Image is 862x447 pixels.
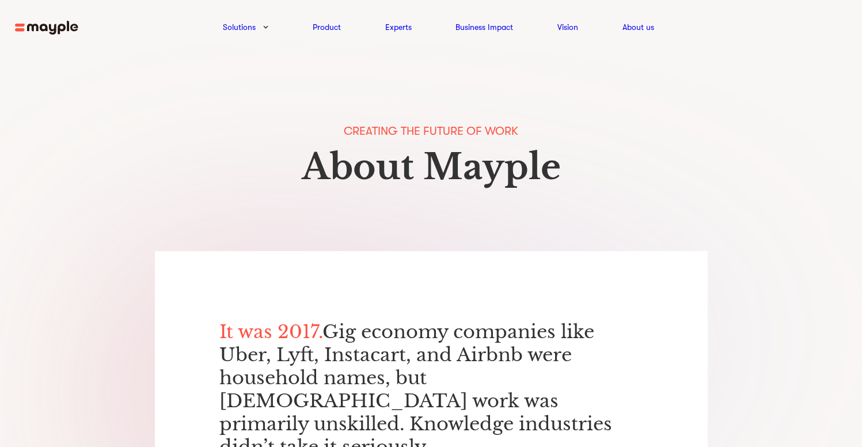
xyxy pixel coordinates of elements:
[557,20,578,34] a: Vision
[313,20,341,34] a: Product
[15,21,78,35] img: mayple-logo
[455,20,513,34] a: Business Impact
[219,320,322,343] span: It was 2017.
[385,20,412,34] a: Experts
[263,25,268,29] img: arrow-down
[622,20,654,34] a: About us
[223,20,256,34] a: Solutions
